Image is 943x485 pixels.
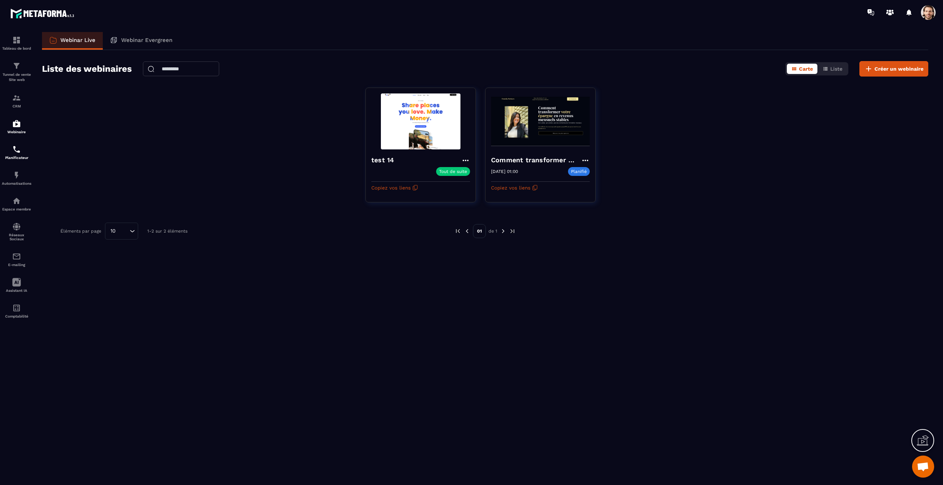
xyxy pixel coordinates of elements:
[464,228,470,234] img: prev
[147,229,187,234] p: 1-2 sur 2 éléments
[2,104,31,108] p: CRM
[2,191,31,217] a: automationsautomationsEspace membre
[568,167,590,176] p: Planifié
[2,217,31,247] a: social-networksocial-networkRéseaux Sociaux
[12,93,21,102] img: formation
[2,207,31,211] p: Espace membre
[830,66,842,72] span: Liste
[60,229,101,234] p: Éléments par page
[12,145,21,154] img: scheduler
[2,139,31,165] a: schedulerschedulerPlanificateur
[473,224,486,238] p: 01
[118,227,128,235] input: Search for option
[2,298,31,324] a: accountantaccountantComptabilité
[491,93,590,149] img: webinar-background
[2,46,31,50] p: Tableau de bord
[2,72,31,82] p: Tunnel de vente Site web
[500,228,506,234] img: next
[912,456,934,478] div: Open chat
[2,30,31,56] a: formationformationTableau de bord
[12,252,21,261] img: email
[60,37,95,43] p: Webinar Live
[509,228,516,234] img: next
[491,182,538,194] button: Copiez vos liens
[818,64,847,74] button: Liste
[439,169,467,174] p: Tout de suite
[12,61,21,70] img: formation
[10,7,77,20] img: logo
[2,263,31,267] p: E-mailing
[2,56,31,88] a: formationformationTunnel de vente Site web
[2,272,31,298] a: Assistant IA
[2,165,31,191] a: automationsautomationsAutomatisations
[2,156,31,160] p: Planificateur
[12,304,21,312] img: accountant
[12,36,21,45] img: formation
[488,228,497,234] p: de 1
[105,223,138,240] div: Search for option
[371,155,397,165] h4: test 14
[787,64,817,74] button: Carte
[874,65,923,72] span: Créer un webinaire
[2,88,31,114] a: formationformationCRM
[12,222,21,231] img: social-network
[2,181,31,185] p: Automatisations
[491,169,518,174] p: [DATE] 01:00
[491,155,581,165] h4: Comment transformer votre épargne en un revenus mensuels stables
[12,119,21,128] img: automations
[2,130,31,134] p: Webinaire
[12,197,21,205] img: automations
[455,228,461,234] img: prev
[42,32,103,50] a: Webinar Live
[12,171,21,180] img: automations
[2,233,31,241] p: Réseaux Sociaux
[108,227,118,235] span: 10
[2,314,31,318] p: Comptabilité
[121,37,172,43] p: Webinar Evergreen
[2,114,31,139] a: automationsautomationsWebinaire
[371,182,418,194] button: Copiez vos liens
[371,93,470,149] img: webinar-background
[2,288,31,293] p: Assistant IA
[859,61,928,77] button: Créer un webinaire
[2,247,31,272] a: emailemailE-mailing
[42,61,132,76] h2: Liste des webinaires
[799,66,813,72] span: Carte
